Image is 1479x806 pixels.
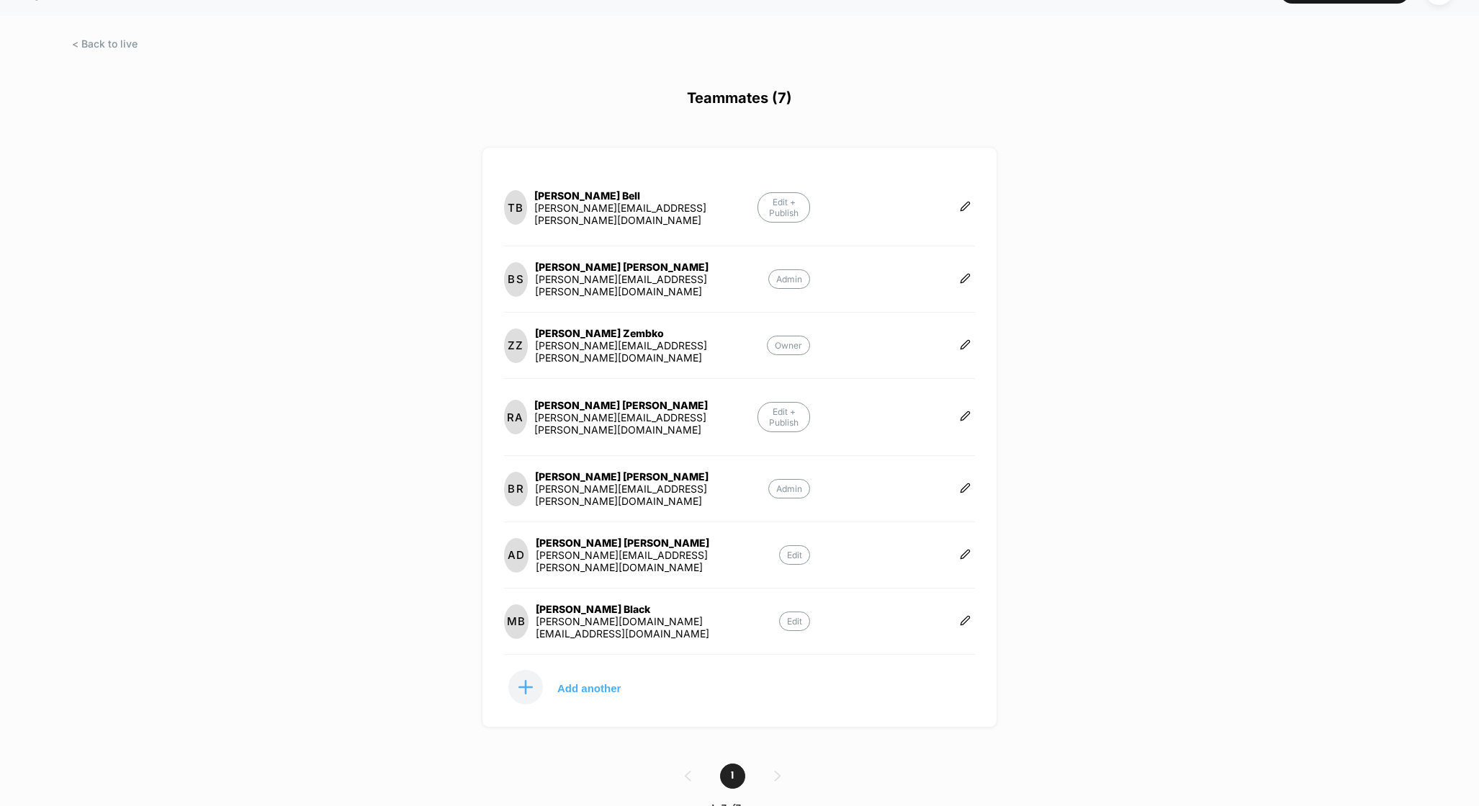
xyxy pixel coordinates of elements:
[535,327,767,339] div: [PERSON_NAME] Zembko
[508,272,523,286] p: BS
[758,192,810,223] p: Edit + Publish
[534,202,758,226] div: [PERSON_NAME][EMAIL_ADDRESS][PERSON_NAME][DOMAIN_NAME]
[534,411,758,436] div: [PERSON_NAME][EMAIL_ADDRESS][PERSON_NAME][DOMAIN_NAME]
[535,470,768,483] div: [PERSON_NAME] [PERSON_NAME]
[536,537,779,549] div: [PERSON_NAME] [PERSON_NAME]
[557,684,621,691] p: Add another
[508,548,525,562] p: AD
[508,339,523,352] p: ZZ
[535,261,768,273] div: [PERSON_NAME] [PERSON_NAME]
[536,615,779,640] div: [PERSON_NAME][DOMAIN_NAME][EMAIL_ADDRESS][DOMAIN_NAME]
[767,336,810,355] p: Owner
[536,603,779,615] div: [PERSON_NAME] Black
[535,339,767,364] div: [PERSON_NAME][EMAIL_ADDRESS][PERSON_NAME][DOMAIN_NAME]
[779,545,810,565] p: Edit
[758,402,810,432] p: Edit + Publish
[768,269,810,289] p: Admin
[720,764,745,789] span: 1
[536,549,779,573] div: [PERSON_NAME][EMAIL_ADDRESS][PERSON_NAME][DOMAIN_NAME]
[768,479,810,498] p: Admin
[507,614,526,628] p: MB
[508,482,523,496] p: BR
[534,399,758,411] div: [PERSON_NAME] [PERSON_NAME]
[779,612,810,631] p: Edit
[535,273,768,297] div: [PERSON_NAME][EMAIL_ADDRESS][PERSON_NAME][DOMAIN_NAME]
[508,201,523,215] p: TB
[507,411,523,424] p: RA
[535,483,768,507] div: [PERSON_NAME][EMAIL_ADDRESS][PERSON_NAME][DOMAIN_NAME]
[534,189,758,202] div: [PERSON_NAME] Bell
[504,669,648,705] button: Add another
